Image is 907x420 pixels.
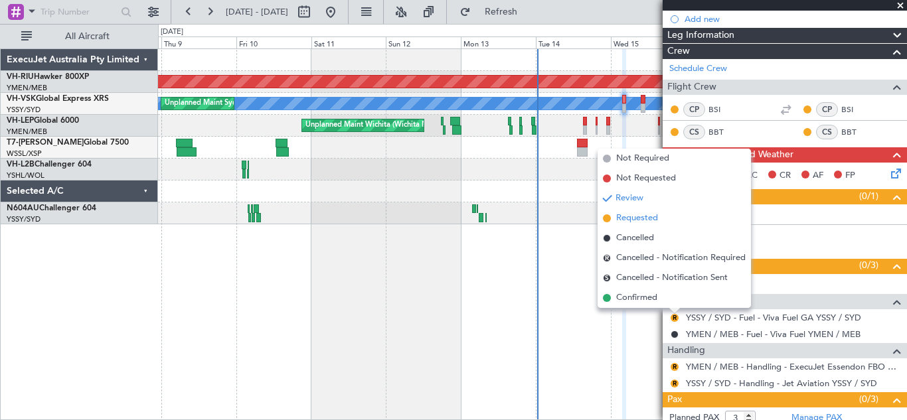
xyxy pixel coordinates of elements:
a: VH-LEPGlobal 6000 [7,117,79,125]
span: [DATE] - [DATE] [226,6,288,18]
span: VH-L2B [7,161,35,169]
div: Sat 11 [311,36,386,48]
div: CS [816,125,838,139]
a: BSI [708,104,738,115]
a: N604AUChallenger 604 [7,204,96,212]
div: Unplanned Maint Wichita (Wichita Mid-continent) [305,115,470,135]
a: YSSY/SYD [7,105,41,115]
a: YMEN / MEB - Fuel - Viva Fuel YMEN / MEB [686,328,861,340]
div: CP [816,102,838,117]
span: VH-LEP [7,117,34,125]
div: Add new [685,13,900,25]
div: Unplanned Maint Sydney ([PERSON_NAME] Intl) [165,94,328,113]
span: CR [780,169,791,182]
div: Thu 9 [161,36,236,48]
span: Confirmed [616,291,657,305]
span: T7-[PERSON_NAME] [7,139,84,147]
a: YSSY/SYD [7,214,41,224]
span: VH-VSK [7,95,36,103]
a: YMEN / MEB - Handling - ExecuJet Essendon FBO YMEN / MEB [686,361,900,372]
span: (0/1) [859,189,878,203]
div: CS [683,125,705,139]
span: S [603,274,611,282]
span: Not Requested [616,172,676,185]
a: Schedule Crew [669,62,727,76]
a: YSSY / SYD - Handling - Jet Aviation YSSY / SYD [686,378,877,389]
a: YMEN/MEB [7,83,47,93]
button: All Aircraft [15,26,144,47]
a: YMEN/MEB [7,127,47,137]
span: (0/3) [859,258,878,272]
div: Tue 14 [536,36,611,48]
span: FP [845,169,855,182]
div: [DATE] [161,27,183,38]
a: VH-RIUHawker 800XP [7,73,89,81]
div: Wed 15 [611,36,686,48]
a: T7-[PERSON_NAME]Global 7500 [7,139,129,147]
button: R [671,363,679,371]
a: BSI [841,104,871,115]
a: BBT [841,126,871,138]
div: Fri 10 [236,36,311,48]
span: AC [746,169,758,182]
span: Cancelled - Notification Sent [616,271,728,285]
span: (0/3) [859,392,878,406]
a: BBT [708,126,738,138]
span: Review [616,192,643,205]
a: WSSL/XSP [7,149,42,159]
span: R [603,254,611,262]
div: Add new [685,244,900,255]
span: Dispatch Checks and Weather [667,147,793,163]
input: Trip Number [41,2,117,22]
div: Sun 12 [386,36,461,48]
button: R [671,314,679,322]
span: Requested [616,212,658,225]
button: Refresh [453,1,533,23]
div: CP [683,102,705,117]
a: VH-VSKGlobal Express XRS [7,95,109,103]
span: Crew [667,44,690,59]
a: YSHL/WOL [7,171,44,180]
button: R [671,380,679,387]
a: VH-L2BChallenger 604 [7,161,92,169]
span: Cancelled [616,232,654,245]
span: All Aircraft [35,32,140,41]
a: YSSY / SYD - Fuel - Viva Fuel GA YSSY / SYD [686,312,861,323]
span: N604AU [7,204,39,212]
span: Not Required [616,152,669,165]
span: Refresh [473,7,529,17]
span: Pax [667,392,682,407]
div: Mon 13 [461,36,536,48]
span: Leg Information [667,28,734,43]
span: AF [813,169,823,182]
span: VH-RIU [7,73,34,81]
span: Flight Crew [667,80,716,95]
span: Handling [667,343,705,358]
span: Cancelled - Notification Required [616,251,746,265]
